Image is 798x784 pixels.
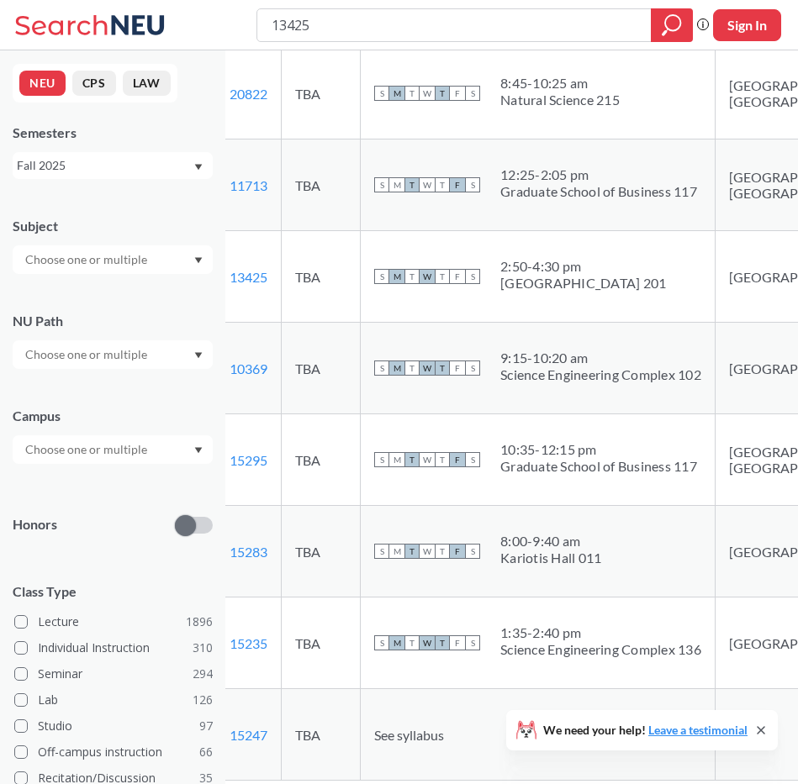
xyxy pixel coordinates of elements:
div: Natural Science 215 [500,92,620,108]
span: T [404,360,420,376]
span: T [435,452,450,467]
span: S [374,452,389,467]
td: TBA [282,597,361,689]
button: Sign In [713,9,781,41]
button: NEU [19,71,66,96]
span: S [374,544,389,559]
span: T [435,86,450,101]
div: Science Engineering Complex 136 [500,641,701,658]
span: W [420,177,435,192]
input: Choose one or multiple [17,439,158,460]
div: Dropdown arrow [13,435,213,464]
p: Honors [13,515,57,534]
a: 10369 [230,360,267,376]
div: Subject [13,217,213,235]
label: Lecture [14,611,213,633]
svg: Dropdown arrow [194,447,203,454]
div: [GEOGRAPHIC_DATA] 201 [500,275,666,292]
span: 310 [193,639,213,657]
span: T [435,269,450,284]
span: 66 [199,743,213,761]
label: Seminar [14,663,213,685]
a: 15235 [230,635,267,651]
span: S [374,86,389,101]
a: 15247 [230,727,267,743]
span: 126 [193,691,213,709]
div: NU Path [13,312,213,330]
a: 11713 [230,177,267,193]
span: We need your help! [543,724,748,736]
input: Choose one or multiple [17,345,158,365]
div: Campus [13,407,213,425]
span: T [404,177,420,192]
span: M [389,177,404,192]
td: TBA [282,506,361,597]
svg: Dropdown arrow [194,164,203,171]
span: M [389,452,404,467]
span: W [420,544,435,559]
span: W [420,452,435,467]
span: T [404,269,420,284]
span: Class Type [13,582,213,601]
input: Choose one or multiple [17,250,158,270]
span: T [435,635,450,650]
div: Science Engineering Complex 102 [500,366,701,383]
svg: Dropdown arrow [194,352,203,359]
span: M [389,635,404,650]
span: M [389,269,404,284]
span: S [374,635,389,650]
span: S [374,269,389,284]
div: Kariotis Hall 011 [500,550,601,566]
span: See syllabus [374,727,444,743]
span: W [420,86,435,101]
span: F [450,452,465,467]
span: M [389,86,404,101]
span: S [465,544,480,559]
span: W [420,269,435,284]
input: Class, professor, course number, "phrase" [270,11,639,39]
div: 12:25 - 2:05 pm [500,166,697,183]
div: 1:35 - 2:40 pm [500,624,701,641]
button: LAW [123,71,171,96]
span: T [435,360,450,376]
span: T [404,452,420,467]
span: T [404,635,420,650]
a: 20822 [230,86,267,102]
div: Graduate School of Business 117 [500,458,697,475]
td: TBA [282,139,361,231]
div: Semesters [13,124,213,142]
td: TBA [282,231,361,323]
span: W [420,635,435,650]
div: 8:45 - 10:25 am [500,75,620,92]
svg: magnifying glass [662,13,682,37]
span: S [465,269,480,284]
span: F [450,544,465,559]
span: T [435,544,450,559]
span: 1896 [186,613,213,631]
button: CPS [72,71,116,96]
div: 8:00 - 9:40 am [500,533,601,550]
span: S [465,177,480,192]
label: Studio [14,715,213,737]
span: S [465,86,480,101]
label: Off-campus instruction [14,741,213,763]
span: 294 [193,665,213,683]
td: TBA [282,414,361,506]
span: F [450,86,465,101]
span: S [465,635,480,650]
div: 2:50 - 4:30 pm [500,258,666,275]
svg: Dropdown arrow [194,257,203,264]
td: TBA [282,48,361,139]
td: TBA [282,689,361,781]
div: Fall 2025Dropdown arrow [13,152,213,179]
span: F [450,269,465,284]
span: M [389,360,404,376]
label: Individual Instruction [14,637,213,659]
span: F [450,177,465,192]
span: T [435,177,450,192]
span: W [420,360,435,376]
span: M [389,544,404,559]
a: Leave a testimonial [648,723,748,737]
div: Dropdown arrow [13,245,213,274]
a: 15295 [230,452,267,468]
